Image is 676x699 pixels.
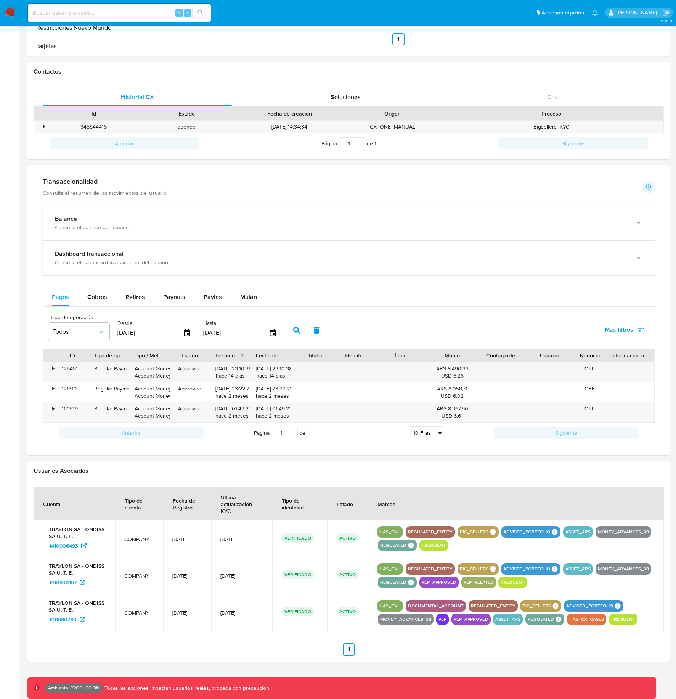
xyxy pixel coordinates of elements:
[498,137,648,149] button: Siguiente
[547,93,560,101] span: Chat
[331,93,361,101] span: Soluciones
[140,121,233,133] div: opened
[238,110,341,117] div: Fecha de creación
[662,9,670,17] a: Salir
[233,121,346,133] div: [DATE] 14:34:34
[43,123,45,130] div: •
[660,18,672,24] span: 3.160.0
[439,121,663,133] div: Bigsellers_KYC
[541,9,584,17] span: Accesos rápidos
[50,137,199,149] button: Anterior
[346,121,439,133] div: CX_ONE_MANUAL
[34,467,664,475] h2: Usuarios Asociados
[321,137,376,149] span: Página de
[121,93,154,101] span: Historial CX
[145,110,227,117] div: Estado
[617,9,660,16] p: leandrojossue.ramirez@mercadolibre.com.co
[28,8,211,18] input: Buscar usuario o caso...
[29,19,125,37] button: Restricciones Nuevo Mundo
[592,10,598,16] a: Notificaciones
[176,9,182,16] span: ⌥
[352,110,434,117] div: Origen
[444,110,658,117] div: Proceso
[374,140,376,147] span: 1
[192,8,208,18] button: search-icon
[29,37,125,55] button: Tarjetas
[186,9,189,16] span: s
[53,110,135,117] div: Id
[48,686,100,689] p: Ambiente: PRODUCCIÓN
[47,121,140,133] div: 345844416
[34,68,664,76] h1: Contactos
[103,685,270,692] p: Todas las acciones impactan usuarios reales, proceda con precaución.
